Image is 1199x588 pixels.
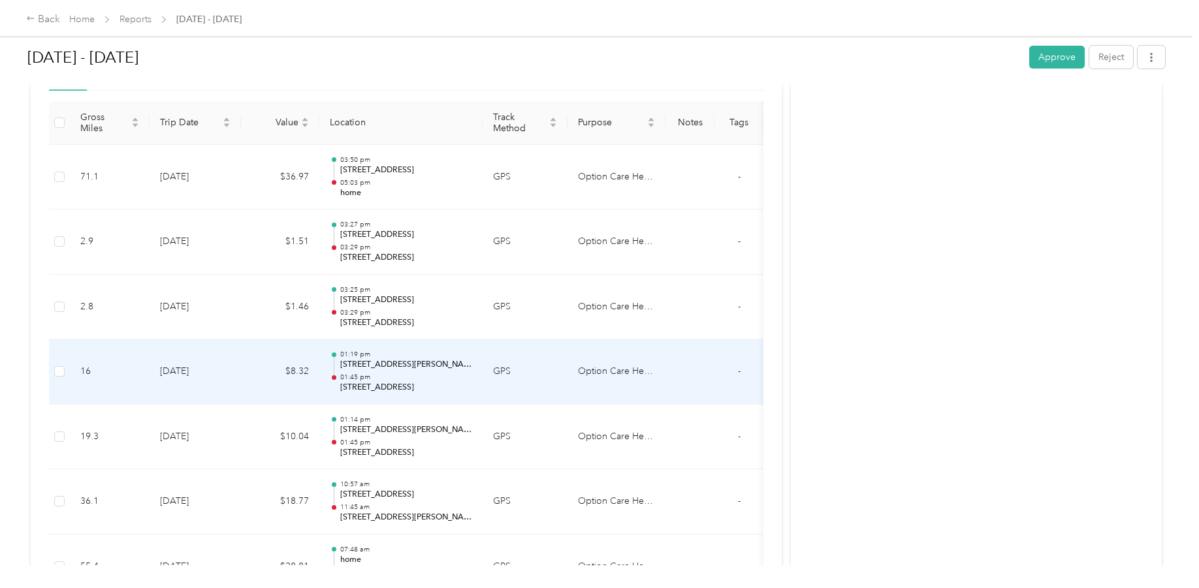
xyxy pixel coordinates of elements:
[70,405,150,470] td: 19.3
[223,121,231,129] span: caret-down
[241,209,319,275] td: $1.51
[340,545,472,554] p: 07:48 am
[176,12,242,26] span: [DATE] - [DATE]
[647,121,655,129] span: caret-down
[340,503,472,512] p: 11:45 am
[340,382,472,394] p: [STREET_ADDRESS]
[1029,46,1085,69] button: Approve
[714,101,763,145] th: Tags
[241,469,319,534] td: $18.77
[568,405,665,470] td: Option Care Health
[568,145,665,210] td: Option Care Health
[69,14,95,25] a: Home
[738,431,741,442] span: -
[578,117,645,128] span: Purpose
[241,101,319,145] th: Value
[80,112,129,134] span: Gross Miles
[131,121,139,129] span: caret-down
[70,145,150,210] td: 71.1
[738,495,741,506] span: -
[340,155,472,164] p: 03:50 pm
[1089,46,1133,69] button: Reject
[27,42,1020,73] h1: Sep 1 - 30, 2025
[70,101,150,145] th: Gross Miles
[70,275,150,340] td: 2.8
[340,294,472,306] p: [STREET_ADDRESS]
[483,339,568,405] td: GPS
[340,164,472,176] p: [STREET_ADDRESS]
[340,480,472,489] p: 10:57 am
[301,121,309,129] span: caret-down
[150,209,241,275] td: [DATE]
[301,116,309,123] span: caret-up
[568,101,665,145] th: Purpose
[150,275,241,340] td: [DATE]
[549,121,557,129] span: caret-down
[340,554,472,566] p: home
[493,112,547,134] span: Track Method
[340,285,472,294] p: 03:25 pm
[340,229,472,241] p: [STREET_ADDRESS]
[70,339,150,405] td: 16
[483,405,568,470] td: GPS
[568,275,665,340] td: Option Care Health
[568,339,665,405] td: Option Care Health
[738,171,741,182] span: -
[340,252,472,264] p: [STREET_ADDRESS]
[483,275,568,340] td: GPS
[340,317,472,329] p: [STREET_ADDRESS]
[738,236,741,247] span: -
[340,415,472,424] p: 01:14 pm
[340,178,472,187] p: 05:03 pm
[340,424,472,436] p: [STREET_ADDRESS][PERSON_NAME]
[223,116,231,123] span: caret-up
[241,275,319,340] td: $1.46
[26,12,60,27] div: Back
[568,209,665,275] td: Option Care Health
[340,359,472,371] p: [STREET_ADDRESS][PERSON_NAME]
[340,447,472,459] p: [STREET_ADDRESS]
[340,350,472,359] p: 01:19 pm
[241,339,319,405] td: $8.32
[738,561,741,572] span: -
[120,14,152,25] a: Reports
[70,469,150,534] td: 36.1
[340,243,472,252] p: 03:29 pm
[647,116,655,123] span: caret-up
[150,145,241,210] td: [DATE]
[568,469,665,534] td: Option Care Health
[738,301,741,312] span: -
[340,373,472,382] p: 01:45 pm
[340,187,472,199] p: home
[319,101,483,145] th: Location
[150,405,241,470] td: [DATE]
[340,512,472,523] p: [STREET_ADDRESS][PERSON_NAME]
[70,209,150,275] td: 2.9
[241,405,319,470] td: $10.04
[738,365,741,377] span: -
[665,101,714,145] th: Notes
[150,339,241,405] td: [DATE]
[340,220,472,229] p: 03:27 pm
[483,101,568,145] th: Track Method
[150,469,241,534] td: [DATE]
[483,209,568,275] td: GPS
[340,308,472,317] p: 03:29 pm
[340,489,472,501] p: [STREET_ADDRESS]
[1126,515,1199,588] iframe: Everlance-gr Chat Button Frame
[160,117,220,128] span: Trip Date
[131,116,139,123] span: caret-up
[150,101,241,145] th: Trip Date
[251,117,298,128] span: Value
[483,469,568,534] td: GPS
[549,116,557,123] span: caret-up
[483,145,568,210] td: GPS
[241,145,319,210] td: $36.97
[340,438,472,447] p: 01:45 pm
